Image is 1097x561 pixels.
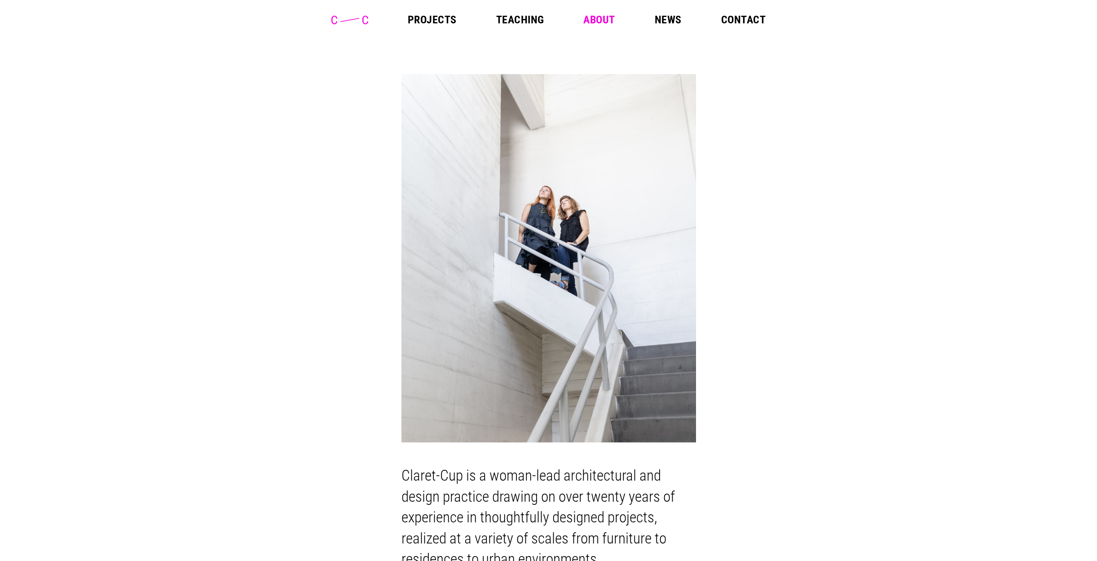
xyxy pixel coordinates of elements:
[496,14,544,25] a: Teaching
[583,14,615,25] a: About
[408,14,457,25] a: Projects
[655,14,682,25] a: News
[721,14,766,25] a: Contact
[408,14,766,25] nav: Main Menu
